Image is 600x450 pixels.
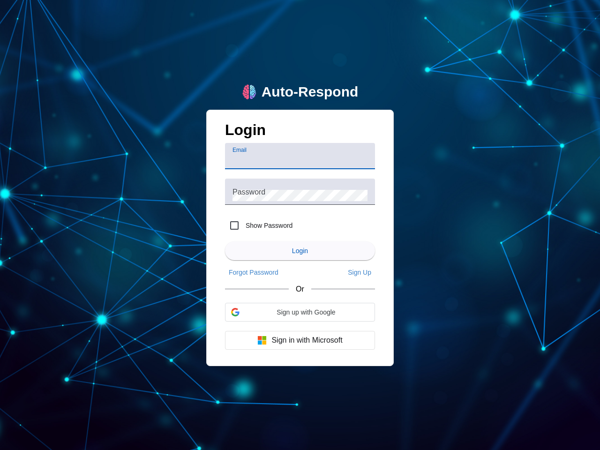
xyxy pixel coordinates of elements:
[229,269,278,276] span: Forgot Password
[242,84,359,100] a: logoAuto-Respond
[225,241,375,260] button: Login
[244,221,292,230] label: Show Password
[292,247,308,255] span: Login
[262,84,359,100] div: Auto-Respond
[225,331,375,350] button: Sign in with Microsoft
[225,121,375,143] h1: Login
[243,308,369,316] span: Sign up with Google
[296,285,304,293] span: Or
[232,147,247,153] mat-label: Email
[257,336,267,345] img: Microsoft logo
[348,269,371,276] span: Sign Up
[232,188,265,196] mat-label: Password
[225,303,375,322] div: Sign up with Google
[242,84,257,99] img: logo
